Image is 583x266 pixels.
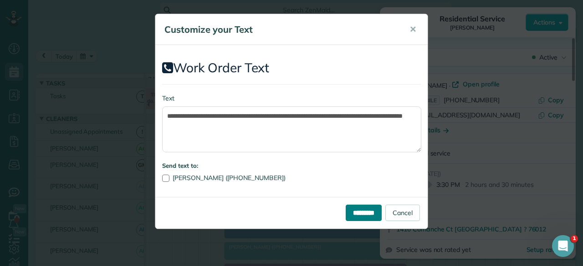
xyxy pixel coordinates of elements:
label: Text [162,94,421,103]
strong: Send text to: [162,162,198,169]
span: [PERSON_NAME] ([PHONE_NUMBER]) [173,174,286,182]
span: ✕ [409,24,416,35]
h5: Customize your Text [164,23,397,36]
h2: Work Order Text [162,61,421,75]
iframe: Intercom live chat [552,235,574,257]
span: 1 [571,235,578,242]
a: Cancel [385,205,420,221]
